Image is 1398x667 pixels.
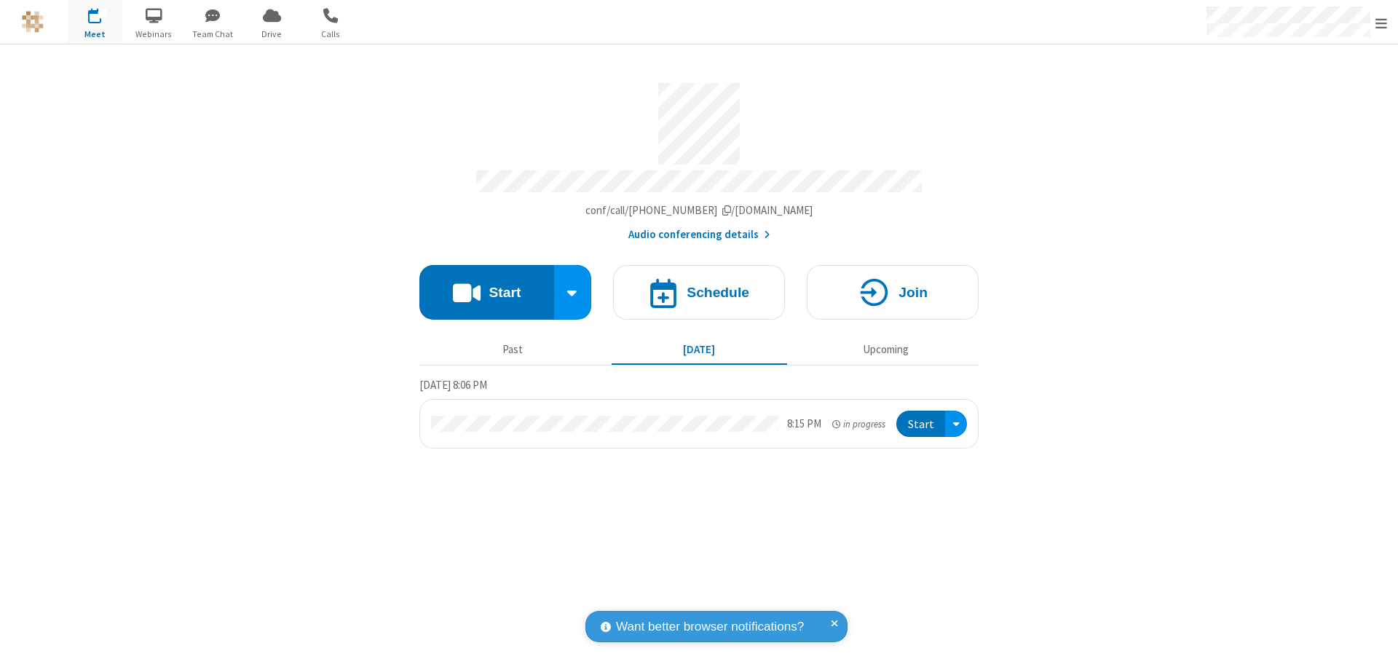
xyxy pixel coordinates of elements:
[245,28,299,41] span: Drive
[425,336,601,363] button: Past
[616,617,804,636] span: Want better browser notifications?
[22,11,44,33] img: QA Selenium DO NOT DELETE OR CHANGE
[798,336,974,363] button: Upcoming
[613,265,785,320] button: Schedule
[687,285,749,299] h4: Schedule
[186,28,240,41] span: Team Chat
[832,417,885,431] em: in progress
[585,202,813,219] button: Copy my meeting room linkCopy my meeting room link
[419,72,979,243] section: Account details
[419,378,487,392] span: [DATE] 8:06 PM
[127,28,181,41] span: Webinars
[419,376,979,449] section: Today's Meetings
[896,411,945,438] button: Start
[628,226,770,243] button: Audio conferencing details
[304,28,358,41] span: Calls
[68,28,122,41] span: Meet
[787,416,821,433] div: 8:15 PM
[98,8,108,19] div: 1
[807,265,979,320] button: Join
[945,411,967,438] div: Open menu
[585,203,813,217] span: Copy my meeting room link
[419,265,554,320] button: Start
[612,336,787,363] button: [DATE]
[554,265,592,320] div: Start conference options
[899,285,928,299] h4: Join
[489,285,521,299] h4: Start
